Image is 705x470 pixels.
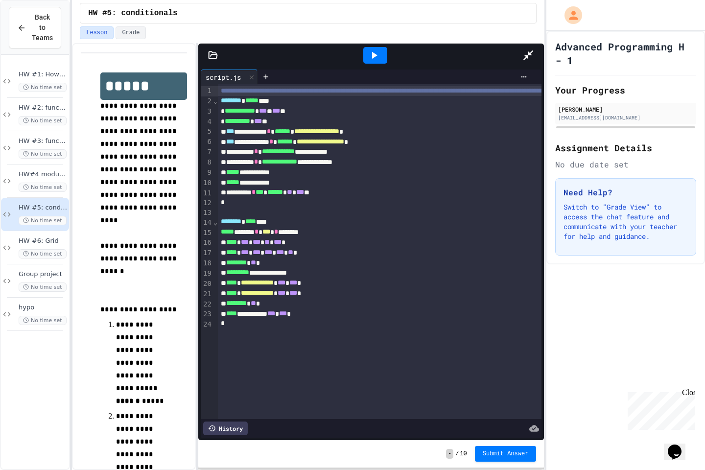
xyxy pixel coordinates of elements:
div: 14 [201,218,213,228]
div: Chat with us now!Close [4,4,68,62]
div: 2 [201,96,213,107]
div: 21 [201,289,213,300]
div: No due date set [555,159,696,170]
span: / [455,450,459,458]
span: No time set [19,249,67,258]
div: 15 [201,228,213,238]
div: script.js [201,70,258,84]
h1: Advanced Programming H - 1 [555,40,696,67]
div: 8 [201,158,213,168]
div: History [203,422,248,435]
div: [EMAIL_ADDRESS][DOMAIN_NAME] [558,114,693,121]
button: Grade [116,26,146,39]
span: No time set [19,149,67,159]
div: 19 [201,269,213,279]
button: Submit Answer [475,446,537,462]
iframe: chat widget [664,431,695,460]
div: [PERSON_NAME] [558,105,693,114]
span: No time set [19,316,67,325]
div: 20 [201,279,213,289]
div: 12 [201,198,213,208]
span: hypo [19,304,67,312]
div: 24 [201,320,213,329]
span: HW #3: functions with return [19,137,67,145]
span: No time set [19,216,67,225]
button: Back to Teams [9,7,61,48]
div: My Account [554,4,585,26]
span: No time set [19,282,67,292]
h3: Need Help? [564,187,688,198]
div: 18 [201,258,213,269]
span: Submit Answer [483,450,529,458]
span: Group project [19,270,67,279]
span: HW#4 modules and quadratic equation [19,170,67,179]
p: Switch to "Grade View" to access the chat feature and communicate with your teacher for help and ... [564,202,688,241]
iframe: chat widget [624,388,695,430]
div: 10 [201,178,213,188]
div: 5 [201,127,213,137]
span: HW #6: Grid [19,237,67,245]
span: HW #5: conditionals [88,7,177,19]
div: 4 [201,117,213,127]
span: - [446,449,453,459]
span: HW #5: conditionals [19,204,67,212]
div: 1 [201,86,213,96]
span: Fold line [213,218,218,226]
div: 6 [201,137,213,147]
h2: Your Progress [555,83,696,97]
div: 22 [201,300,213,310]
span: HW #1: How are you feeling? [19,70,67,79]
div: 17 [201,248,213,258]
span: 10 [460,450,467,458]
button: Lesson [80,26,114,39]
div: 16 [201,238,213,248]
div: script.js [201,72,246,82]
span: Back to Teams [32,12,53,43]
span: Fold line [213,97,218,105]
div: 7 [201,147,213,158]
div: 23 [201,309,213,320]
div: 11 [201,188,213,199]
div: 13 [201,208,213,218]
span: HW #2: functions [19,104,67,112]
span: No time set [19,183,67,192]
div: 3 [201,107,213,117]
h2: Assignment Details [555,141,696,155]
span: No time set [19,83,67,92]
span: No time set [19,116,67,125]
div: 9 [201,168,213,178]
